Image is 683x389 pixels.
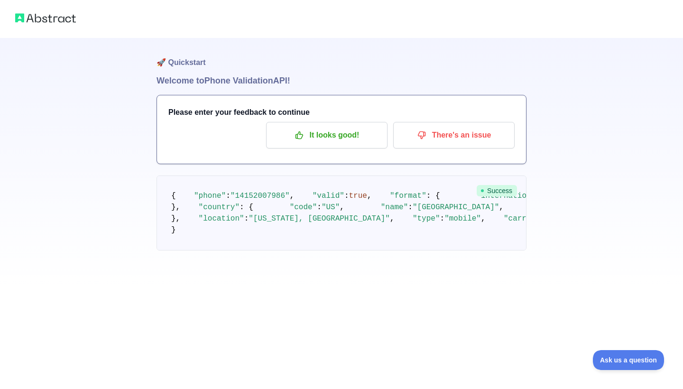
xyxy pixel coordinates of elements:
span: "phone" [194,192,226,200]
span: "type" [413,214,440,223]
span: "carrier" [504,214,545,223]
span: : [440,214,445,223]
span: true [349,192,367,200]
img: Abstract logo [15,11,76,25]
span: "name" [381,203,408,212]
span: "[US_STATE], [GEOGRAPHIC_DATA]" [249,214,390,223]
h1: Welcome to Phone Validation API! [157,74,526,87]
h3: Please enter your feedback to continue [168,107,515,118]
span: : { [240,203,253,212]
span: "code" [290,203,317,212]
p: There's an issue [400,127,508,143]
span: , [390,214,395,223]
span: , [499,203,504,212]
span: , [340,203,344,212]
iframe: Toggle Customer Support [593,350,664,370]
span: "location" [199,214,244,223]
span: : [244,214,249,223]
span: , [290,192,295,200]
span: : { [426,192,440,200]
p: It looks good! [273,127,380,143]
button: It looks good! [266,122,388,148]
span: "valid" [313,192,344,200]
span: , [367,192,372,200]
span: : [408,203,413,212]
span: "format" [390,192,426,200]
span: "[GEOGRAPHIC_DATA]" [413,203,499,212]
span: "14152007986" [231,192,290,200]
span: "country" [199,203,240,212]
span: : [226,192,231,200]
button: There's an issue [393,122,515,148]
span: "US" [322,203,340,212]
span: { [171,192,176,200]
h1: 🚀 Quickstart [157,38,526,74]
span: Success [477,185,517,196]
span: , [481,214,486,223]
span: "international" [476,192,545,200]
span: : [344,192,349,200]
span: "mobile" [444,214,481,223]
span: : [317,203,322,212]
